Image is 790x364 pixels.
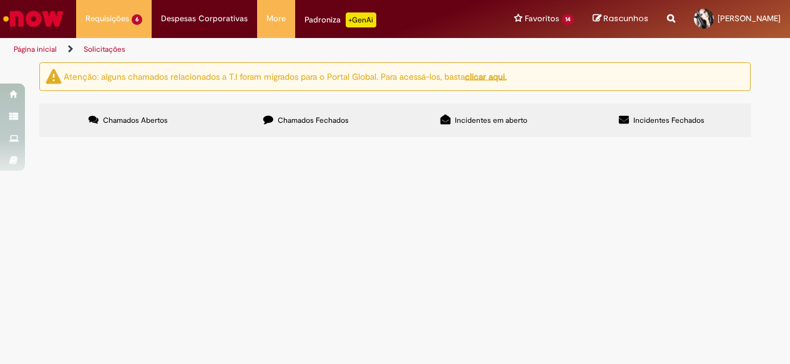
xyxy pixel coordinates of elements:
span: More [266,12,286,25]
p: +GenAi [346,12,376,27]
span: Favoritos [525,12,559,25]
span: [PERSON_NAME] [718,13,781,24]
span: 14 [562,14,574,25]
span: Rascunhos [603,12,648,24]
span: Incidentes Fechados [633,115,705,125]
div: Padroniza [305,12,376,27]
span: Requisições [85,12,129,25]
span: Chamados Abertos [103,115,168,125]
a: Rascunhos [593,13,648,25]
span: Despesas Corporativas [161,12,248,25]
span: Chamados Fechados [278,115,349,125]
span: 6 [132,14,142,25]
span: Incidentes em aberto [455,115,527,125]
img: ServiceNow [1,6,66,31]
ul: Trilhas de página [9,38,517,61]
a: clicar aqui. [465,70,507,82]
a: Solicitações [84,44,125,54]
a: Página inicial [14,44,57,54]
ng-bind-html: Atenção: alguns chamados relacionados a T.I foram migrados para o Portal Global. Para acessá-los,... [64,70,507,82]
